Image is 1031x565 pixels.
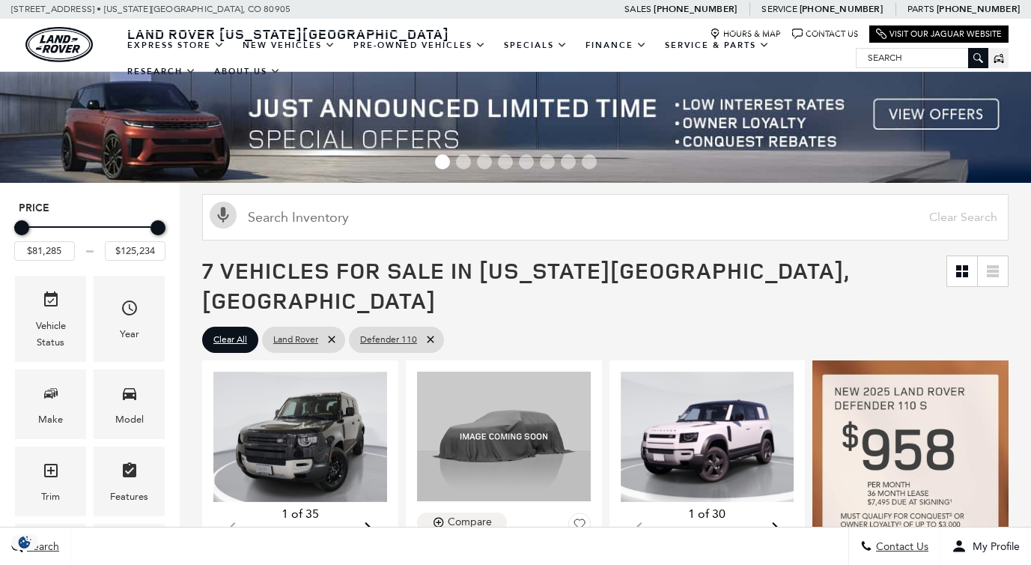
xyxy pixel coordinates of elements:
[121,295,139,326] span: Year
[519,154,534,169] span: Go to slide 5
[121,381,139,411] span: Model
[42,458,60,489] span: Trim
[14,215,165,261] div: Price
[624,4,651,14] span: Sales
[94,276,165,362] div: YearYear
[25,27,93,62] img: Land Rover
[792,28,858,40] a: Contact Us
[7,534,42,550] section: Click to Open Cookie Consent Modal
[213,330,247,349] span: Clear All
[115,411,144,428] div: Model
[940,528,1031,565] button: Open user profile menu
[121,458,139,489] span: Features
[38,411,63,428] div: Make
[94,447,165,516] div: FeaturesFeatures
[213,506,387,522] div: 1 of 35
[872,540,928,553] span: Contact Us
[495,32,577,58] a: Specials
[15,276,86,362] div: VehicleVehicle Status
[213,372,387,502] img: 2025 Land Rover Defender 110 S 1
[937,3,1020,15] a: [PHONE_NUMBER]
[150,220,165,235] div: Maximum Price
[540,154,555,169] span: Go to slide 6
[14,220,29,235] div: Minimum Price
[118,25,458,43] a: Land Rover [US_STATE][GEOGRAPHIC_DATA]
[19,202,161,215] h5: Price
[118,32,234,58] a: EXPRESS STORE
[14,241,75,261] input: Minimum
[417,372,591,502] img: 2025 Land Rover Defender 110 S
[621,372,794,502] div: 1 / 2
[654,3,737,15] a: [PHONE_NUMBER]
[41,489,60,505] div: Trim
[577,32,656,58] a: Finance
[568,513,591,541] button: Save Vehicle
[561,154,576,169] span: Go to slide 7
[15,447,86,516] div: TrimTrim
[360,330,417,349] span: Defender 110
[105,241,165,261] input: Maximum
[359,513,380,546] div: Next slide
[273,330,318,349] span: Land Rover
[498,154,513,169] span: Go to slide 4
[94,369,165,439] div: ModelModel
[621,372,794,502] img: 2025 Land Rover Defender 110 S 1
[42,381,60,411] span: Make
[234,32,344,58] a: New Vehicles
[202,255,849,315] span: 7 Vehicles for Sale in [US_STATE][GEOGRAPHIC_DATA], [GEOGRAPHIC_DATA]
[11,4,291,14] a: [STREET_ADDRESS] • [US_STATE][GEOGRAPHIC_DATA], CO 80905
[213,372,387,502] div: 1 / 2
[456,154,471,169] span: Go to slide 2
[110,489,148,505] div: Features
[7,534,42,550] img: Opt-Out Icon
[417,513,507,532] button: Compare Vehicle
[127,25,449,43] span: Land Rover [US_STATE][GEOGRAPHIC_DATA]
[448,516,492,529] div: Compare
[876,28,1002,40] a: Visit Our Jaguar Website
[582,154,597,169] span: Go to slide 8
[800,3,883,15] a: [PHONE_NUMBER]
[766,513,786,546] div: Next slide
[25,27,93,62] a: land-rover
[26,318,75,351] div: Vehicle Status
[205,58,290,85] a: About Us
[710,28,781,40] a: Hours & Map
[761,4,797,14] span: Service
[435,154,450,169] span: Go to slide 1
[210,202,237,229] svg: Click to toggle on voice search
[857,49,988,67] input: Search
[967,540,1020,553] span: My Profile
[202,194,1009,241] input: Search Inventory
[344,32,495,58] a: Pre-Owned Vehicles
[42,287,60,318] span: Vehicle
[621,506,794,522] div: 1 of 30
[118,58,205,85] a: Research
[15,369,86,439] div: MakeMake
[120,326,139,342] div: Year
[118,32,856,85] nav: Main Navigation
[477,154,492,169] span: Go to slide 3
[907,4,934,14] span: Parts
[656,32,779,58] a: Service & Parts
